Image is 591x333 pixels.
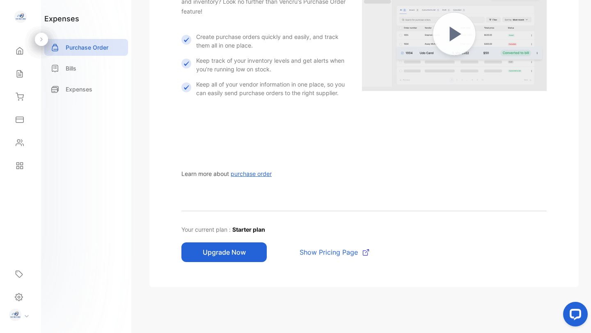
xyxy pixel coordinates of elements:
p: Create purchase orders quickly and easily, and track them all in one place. [196,32,346,50]
span: Show Pricing Page [300,247,358,257]
a: purchase order [229,170,272,177]
p: Keep all of your vendor information in one place, so you can easily send purchase orders to the r... [196,80,346,97]
span: Your current plan : [181,226,232,233]
a: Show Pricing Page [283,247,369,257]
span: purchase order [231,170,272,177]
p: Bills [66,64,76,73]
p: Keep track of your inventory levels and get alerts when you're running low on stock. [196,56,346,73]
button: Upgrade Now [181,242,267,262]
span: Starter plan [232,226,265,233]
img: profile [9,309,21,321]
p: Purchase Order [66,43,108,52]
iframe: LiveChat chat widget [557,299,591,333]
p: Learn more about [181,169,272,178]
a: Bills [44,60,128,77]
a: Expenses [44,81,128,98]
img: Icon [181,59,191,68]
img: logo [14,11,27,23]
a: Purchase Order [44,39,128,56]
h1: expenses [44,13,79,24]
img: Icon [181,82,191,92]
img: Icon [181,35,191,45]
p: Expenses [66,85,92,94]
